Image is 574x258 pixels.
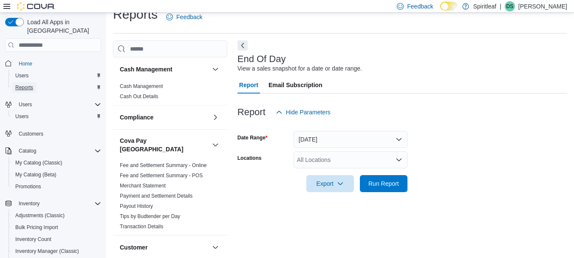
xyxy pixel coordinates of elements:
span: Reports [12,82,101,93]
button: My Catalog (Classic) [8,157,105,169]
span: Users [19,101,32,108]
span: Merchant Statement [120,182,166,189]
a: Cash Management [120,83,163,89]
span: Run Report [368,179,399,188]
label: Locations [238,155,262,162]
input: Dark Mode [440,2,458,11]
label: Date Range [238,134,268,141]
span: Reports [15,84,33,91]
span: Users [15,113,28,120]
span: Adjustments (Classic) [12,210,101,221]
a: My Catalog (Classic) [12,158,66,168]
span: Fee and Settlement Summary - POS [120,172,203,179]
a: Merchant Statement [120,183,166,189]
span: Tips by Budtender per Day [120,213,180,220]
a: Payment and Settlement Details [120,193,192,199]
a: Inventory Count [12,234,55,244]
span: Report [239,77,258,94]
span: Users [15,99,101,110]
span: Inventory Manager (Classic) [15,248,79,255]
span: Feedback [176,13,202,21]
button: Hide Parameters [272,104,334,121]
span: Email Subscription [269,77,322,94]
button: Inventory Count [8,233,105,245]
button: Reports [8,82,105,94]
span: Feedback [407,2,433,11]
a: Fee and Settlement Summary - Online [120,162,207,168]
h1: Reports [113,6,158,23]
span: Bulk Pricing Import [15,224,58,231]
a: Users [12,111,32,122]
button: My Catalog (Beta) [8,169,105,181]
span: Bulk Pricing Import [12,222,101,232]
div: Danielle S [505,1,515,11]
span: Catalog [19,147,36,154]
h3: Cash Management [120,65,172,74]
button: Compliance [120,113,209,122]
h3: Report [238,107,266,117]
div: View a sales snapshot for a date or date range. [238,64,362,73]
a: Users [12,71,32,81]
button: Users [8,111,105,122]
span: Payment and Settlement Details [120,193,192,199]
a: Transaction Details [120,224,163,230]
span: Fee and Settlement Summary - Online [120,162,207,169]
span: My Catalog (Beta) [15,171,57,178]
button: Promotions [8,181,105,193]
span: Users [15,72,28,79]
a: Fee and Settlement Summary - POS [120,173,203,179]
span: Load All Apps in [GEOGRAPHIC_DATA] [24,18,101,35]
span: Adjustments (Classic) [15,212,65,219]
a: Adjustments (Classic) [12,210,68,221]
span: Cash Out Details [120,93,158,100]
button: Users [15,99,35,110]
button: Catalog [2,145,105,157]
button: Cova Pay [GEOGRAPHIC_DATA] [120,136,209,153]
button: Cova Pay [GEOGRAPHIC_DATA] [210,140,221,150]
p: Spiritleaf [473,1,496,11]
span: My Catalog (Classic) [15,159,62,166]
span: Catalog [15,146,101,156]
button: Inventory [2,198,105,210]
div: Cova Pay [GEOGRAPHIC_DATA] [113,160,227,235]
button: [DATE] [294,131,407,148]
a: Inventory Manager (Classic) [12,246,82,256]
button: Customer [120,243,209,252]
span: Inventory Count [12,234,101,244]
button: Inventory [15,198,43,209]
span: Users [12,111,101,122]
button: Bulk Pricing Import [8,221,105,233]
button: Home [2,57,105,69]
span: Inventory Count [15,236,51,243]
span: Customers [19,130,43,137]
a: Home [15,59,36,69]
h3: Customer [120,243,147,252]
span: Users [12,71,101,81]
h3: Compliance [120,113,153,122]
a: Promotions [12,181,45,192]
img: Cova [17,2,55,11]
p: | [500,1,501,11]
p: [PERSON_NAME] [518,1,567,11]
button: Cash Management [120,65,209,74]
a: Tips by Budtender per Day [120,213,180,219]
div: Cash Management [113,81,227,105]
span: My Catalog (Classic) [12,158,101,168]
a: Payout History [120,203,153,209]
span: Home [15,58,101,68]
button: Users [2,99,105,111]
button: Export [306,175,354,192]
span: Cash Management [120,83,163,90]
button: Users [8,70,105,82]
button: Customer [210,242,221,252]
a: Cash Out Details [120,94,158,99]
span: Hide Parameters [286,108,331,116]
button: Catalog [15,146,40,156]
h3: End Of Day [238,54,286,64]
a: Bulk Pricing Import [12,222,62,232]
span: Home [19,60,32,67]
a: Feedback [163,9,206,26]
